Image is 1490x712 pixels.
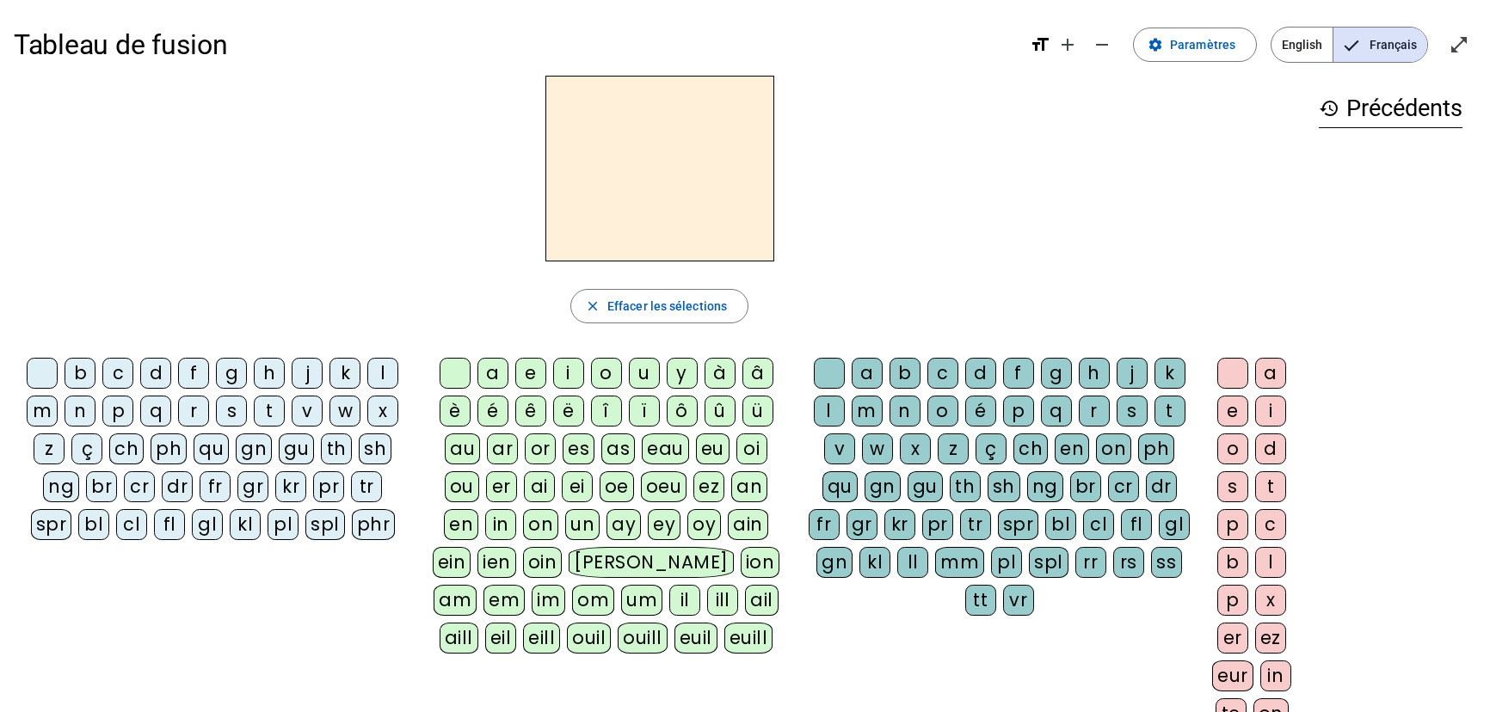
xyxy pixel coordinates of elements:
[1217,623,1248,654] div: er
[532,585,565,616] div: im
[927,358,958,389] div: c
[629,358,660,389] div: u
[102,396,133,427] div: p
[1217,547,1248,578] div: b
[1255,547,1286,578] div: l
[1133,28,1257,62] button: Paramètres
[642,433,689,464] div: eau
[237,471,268,502] div: gr
[705,396,736,427] div: û
[485,623,517,654] div: eil
[486,471,517,502] div: er
[1217,396,1248,427] div: e
[908,471,943,502] div: gu
[194,433,229,464] div: qu
[648,509,680,540] div: ey
[200,471,231,502] div: fr
[1217,433,1248,464] div: o
[1079,358,1110,389] div: h
[900,433,931,464] div: x
[440,623,478,654] div: aill
[884,509,915,540] div: kr
[140,358,171,389] div: d
[674,623,717,654] div: euil
[1003,358,1034,389] div: f
[1442,28,1476,62] button: Entrer en plein écran
[922,509,953,540] div: pr
[1255,585,1286,616] div: x
[305,509,345,540] div: spl
[1050,28,1085,62] button: Augmenter la taille de la police
[313,471,344,502] div: pr
[477,547,516,578] div: ien
[667,396,698,427] div: ô
[116,509,147,540] div: cl
[667,358,698,389] div: y
[1030,34,1050,55] mat-icon: format_size
[140,396,171,427] div: q
[736,433,767,464] div: oi
[86,471,117,502] div: br
[960,509,991,540] div: tr
[178,358,209,389] div: f
[65,358,95,389] div: b
[696,433,730,464] div: eu
[14,17,1016,72] h1: Tableau de fusion
[890,358,920,389] div: b
[965,585,996,616] div: tt
[998,509,1039,540] div: spr
[352,509,396,540] div: phr
[553,396,584,427] div: ë
[483,585,525,616] div: em
[477,396,508,427] div: é
[976,433,1007,464] div: ç
[102,358,133,389] div: c
[565,509,600,540] div: un
[445,433,480,464] div: au
[591,358,622,389] div: o
[1212,660,1253,691] div: eur
[1154,396,1185,427] div: t
[1148,37,1163,52] mat-icon: settings
[742,396,773,427] div: ü
[1151,547,1182,578] div: ss
[329,396,360,427] div: w
[487,433,518,464] div: ar
[1092,34,1112,55] mat-icon: remove
[109,433,144,464] div: ch
[814,396,845,427] div: l
[621,585,662,616] div: um
[705,358,736,389] div: à
[935,547,984,578] div: mm
[434,585,477,616] div: am
[816,547,853,578] div: gn
[1159,509,1190,540] div: gl
[852,358,883,389] div: a
[991,547,1022,578] div: pl
[731,471,767,502] div: an
[1319,89,1462,128] h3: Précédents
[1113,547,1144,578] div: rs
[563,433,594,464] div: es
[1003,396,1034,427] div: p
[445,471,479,502] div: ou
[585,298,600,314] mat-icon: close
[1255,433,1286,464] div: d
[1255,358,1286,389] div: a
[1117,358,1148,389] div: j
[254,358,285,389] div: h
[618,623,667,654] div: ouill
[641,471,687,502] div: oeu
[569,547,733,578] div: [PERSON_NAME]
[1108,471,1139,502] div: cr
[897,547,928,578] div: ll
[71,433,102,464] div: ç
[1319,98,1339,119] mat-icon: history
[433,547,471,578] div: ein
[865,471,901,502] div: gn
[275,471,306,502] div: kr
[178,396,209,427] div: r
[728,509,768,540] div: ain
[567,623,611,654] div: ouil
[847,509,877,540] div: gr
